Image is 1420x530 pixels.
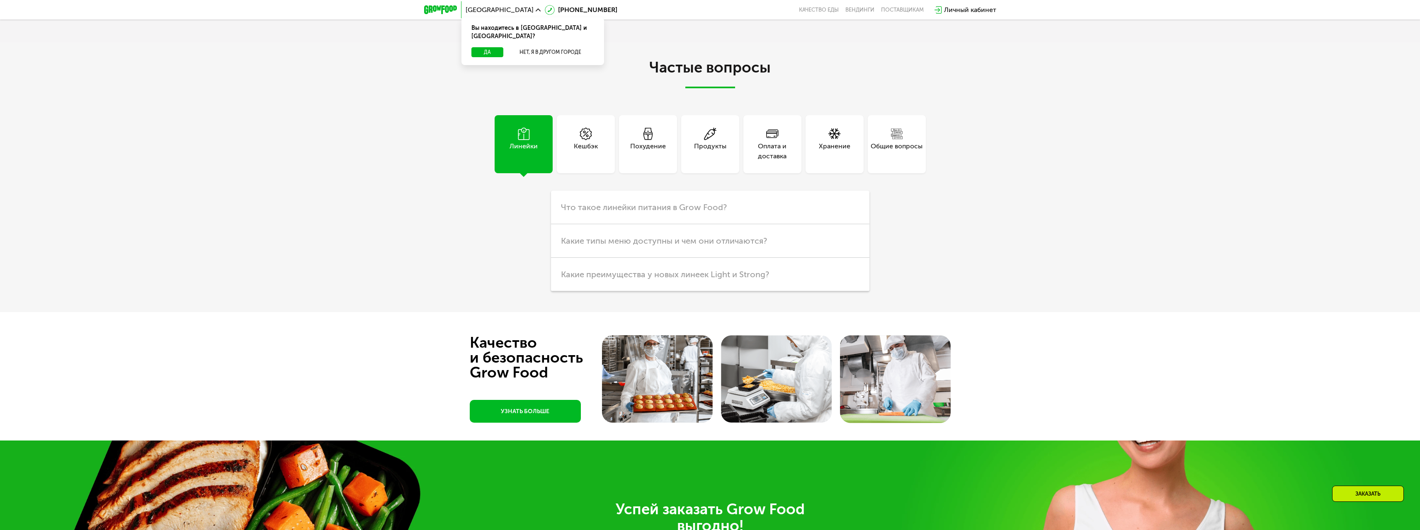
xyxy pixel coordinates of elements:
[881,7,924,13] div: поставщикам
[694,141,726,161] div: Продукты
[470,400,581,423] a: УЗНАТЬ БОЛЬШЕ
[819,141,850,161] div: Хранение
[478,59,942,88] h2: Частые вопросы
[507,47,594,57] button: Нет, я в другом городе
[1332,486,1404,502] div: Заказать
[471,47,503,57] button: Да
[461,17,604,47] div: Вы находитесь в [GEOGRAPHIC_DATA] и [GEOGRAPHIC_DATA]?
[871,141,922,161] div: Общие вопросы
[466,7,534,13] span: [GEOGRAPHIC_DATA]
[561,202,727,212] span: Что такое линейки питания в Grow Food?
[799,7,839,13] a: Качество еды
[561,236,767,246] span: Какие типы меню доступны и чем они отличаются?
[510,141,538,161] div: Линейки
[944,5,996,15] div: Личный кабинет
[470,335,614,380] div: Качество и безопасность Grow Food
[743,141,801,161] div: Оплата и доставка
[845,7,874,13] a: Вендинги
[574,141,598,161] div: Кешбэк
[561,269,769,279] span: Какие преимущества у новых линеек Light и Strong?
[545,5,617,15] a: [PHONE_NUMBER]
[630,141,666,161] div: Похудение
